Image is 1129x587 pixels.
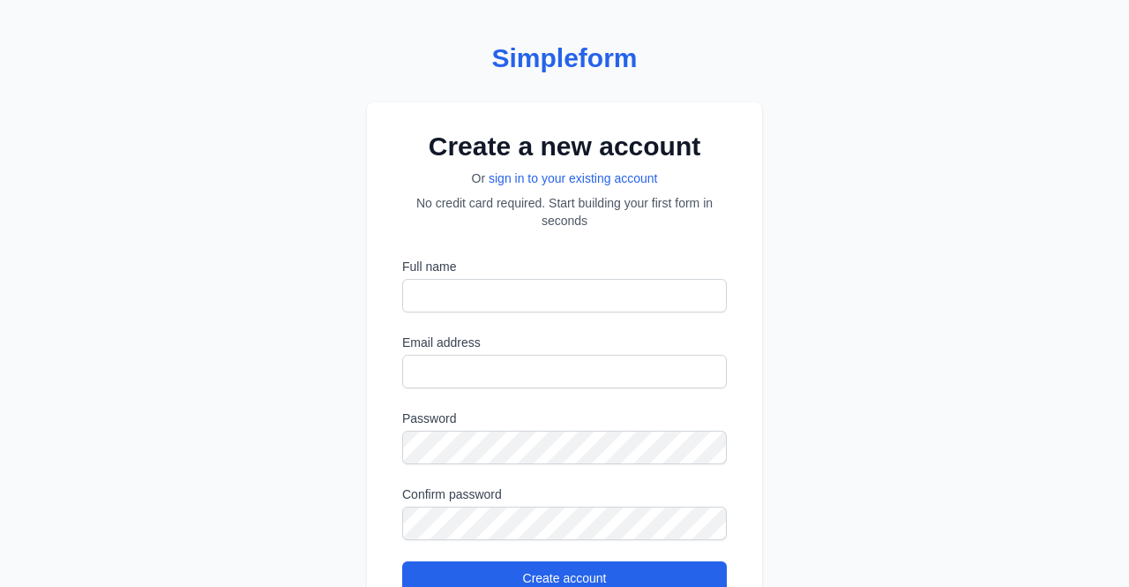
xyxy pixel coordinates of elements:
label: Confirm password [402,485,727,503]
h2: Create a new account [402,131,727,162]
label: Password [402,410,727,427]
p: Or [402,169,727,187]
a: Simpleform [367,42,762,74]
label: Full name [402,258,727,275]
a: sign in to your existing account [489,171,657,185]
label: Email address [402,334,727,351]
p: No credit card required. Start building your first form in seconds [402,194,727,230]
